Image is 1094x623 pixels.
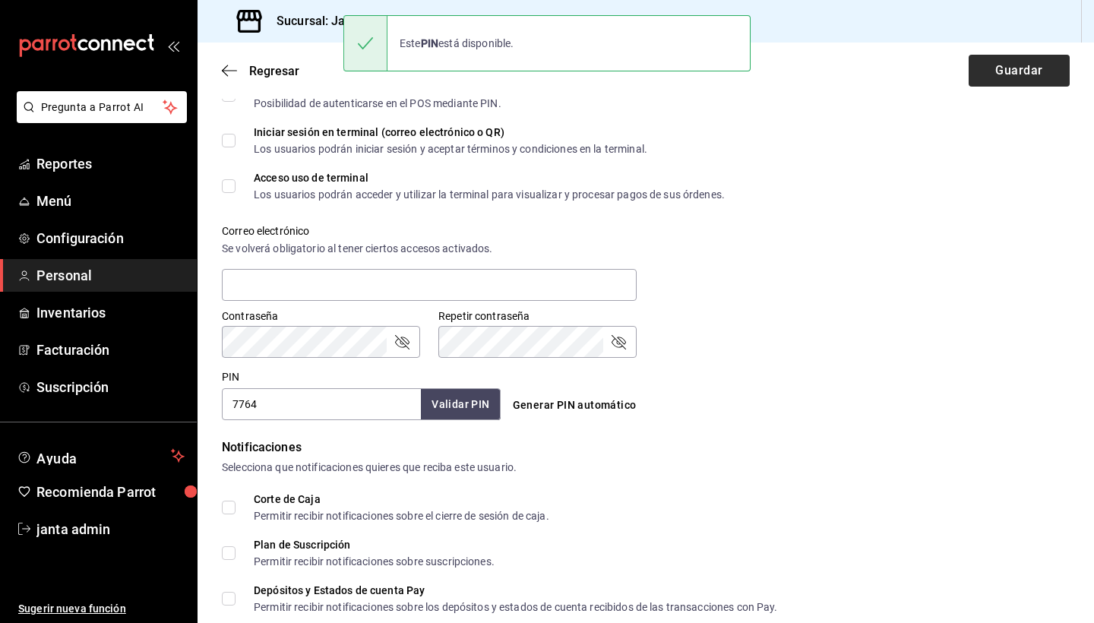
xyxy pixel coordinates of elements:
button: Guardar [969,55,1070,87]
button: Generar PIN automático [507,391,643,419]
div: Notificaciones [222,438,1070,457]
span: Configuración [36,228,185,248]
button: Regresar [222,64,299,78]
div: Permitir recibir notificaciones sobre el cierre de sesión de caja. [254,511,549,521]
span: Reportes [36,153,185,174]
span: Sugerir nueva función [18,601,185,617]
button: open_drawer_menu [167,40,179,52]
div: Este está disponible. [387,27,526,60]
div: Depósitos y Estados de cuenta Pay [254,585,778,596]
a: Pregunta a Parrot AI [11,110,187,126]
strong: PIN [421,37,438,49]
label: PIN [222,372,239,382]
label: Correo electrónico [222,226,637,236]
span: Pregunta a Parrot AI [41,100,163,115]
span: Personal [36,265,185,286]
label: Contraseña [222,311,420,321]
span: janta admin [36,519,185,539]
div: Acceso uso de terminal [254,172,725,183]
label: Repetir contraseña [438,311,637,321]
div: Los usuarios podrán acceder y utilizar la terminal para visualizar y procesar pagos de sus órdenes. [254,189,725,200]
span: Recomienda Parrot [36,482,185,502]
div: Corte de Caja [254,494,549,504]
button: passwordField [609,333,628,351]
div: Selecciona que notificaciones quieres que reciba este usuario. [222,460,1070,476]
span: Suscripción [36,377,185,397]
button: passwordField [393,333,411,351]
div: Permitir recibir notificaciones sobre suscripciones. [254,556,495,567]
span: Ayuda [36,447,165,465]
div: Los usuarios podrán iniciar sesión y aceptar términos y condiciones en la terminal. [254,144,647,154]
div: Permitir recibir notificaciones sobre los depósitos y estados de cuenta recibidos de las transacc... [254,602,778,612]
div: Posibilidad de autenticarse en el POS mediante PIN. [254,98,501,109]
h3: Sucursal: Janta Asian Pub ([GEOGRAPHIC_DATA]) [264,12,554,30]
div: Plan de Suscripción [254,539,495,550]
div: Se volverá obligatorio al tener ciertos accesos activados. [222,241,637,257]
span: Facturación [36,340,185,360]
span: Menú [36,191,185,211]
span: Regresar [249,64,299,78]
button: Validar PIN [421,389,500,420]
input: 3 a 6 dígitos [222,388,421,420]
div: Iniciar sesión en terminal (correo electrónico o QR) [254,127,647,138]
span: Inventarios [36,302,185,323]
button: Pregunta a Parrot AI [17,91,187,123]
